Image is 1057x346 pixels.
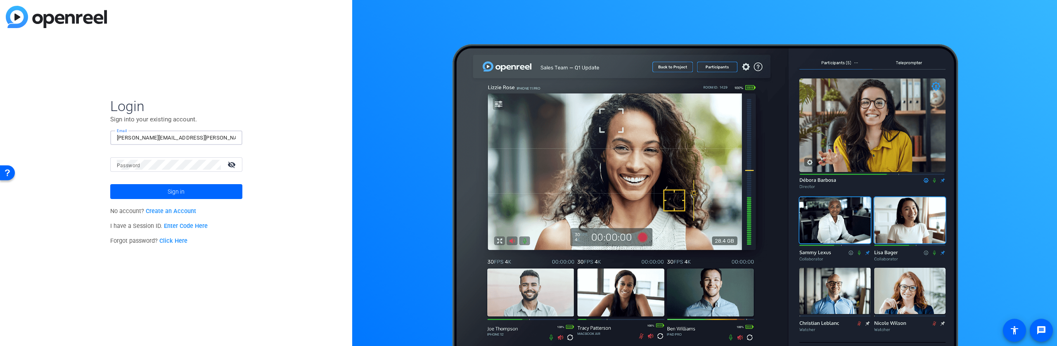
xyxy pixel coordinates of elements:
span: I have a Session ID. [110,223,208,230]
span: Sign in [168,181,185,202]
mat-label: Password [117,163,140,168]
button: Sign in [110,184,242,199]
span: No account? [110,208,197,215]
a: Click Here [159,237,187,244]
mat-icon: visibility_off [223,159,242,171]
span: Login [110,97,242,115]
a: Create an Account [146,208,196,215]
mat-label: Email [117,128,127,133]
p: Sign into your existing account. [110,115,242,124]
mat-icon: accessibility [1010,325,1019,335]
input: Enter Email Address [117,133,236,143]
a: Enter Code Here [164,223,208,230]
span: Forgot password? [110,237,188,244]
img: blue-gradient.svg [6,6,107,28]
mat-icon: message [1036,325,1046,335]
